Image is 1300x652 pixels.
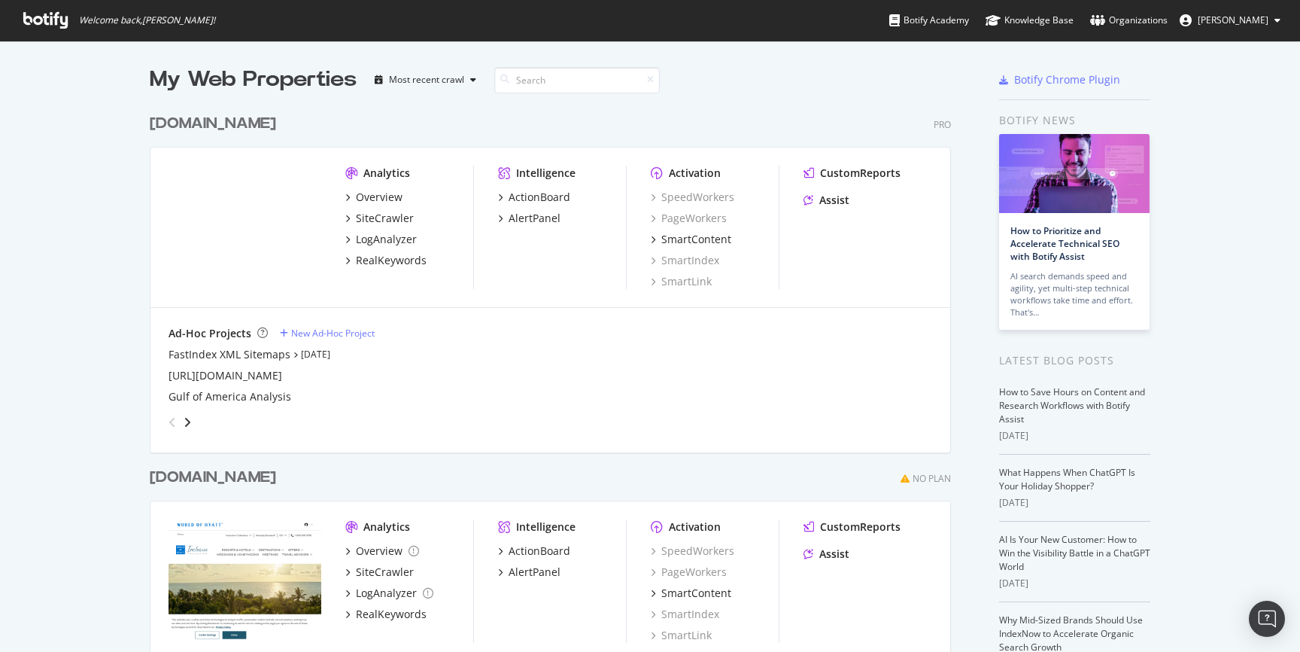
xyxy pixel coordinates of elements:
[661,586,731,601] div: SmartContent
[803,547,849,562] a: Assist
[356,565,414,580] div: SiteCrawler
[651,628,712,643] a: SmartLink
[509,190,570,205] div: ActionBoard
[661,232,731,247] div: SmartContent
[651,211,727,226] a: PageWorkers
[999,496,1150,510] div: [DATE]
[150,113,276,135] div: [DOMAIN_NAME]
[169,389,291,404] a: Gulf of America Analysis
[345,211,414,226] a: SiteCrawler
[651,274,712,289] a: SmartLink
[1014,72,1120,87] div: Botify Chrome Plugin
[1198,14,1268,26] span: Alanna Jennings
[356,232,417,247] div: LogAnalyzer
[150,467,276,489] div: [DOMAIN_NAME]
[651,565,727,580] a: PageWorkers
[1010,224,1119,263] a: How to Prioritize and Accelerate Technical SEO with Botify Assist
[363,166,410,181] div: Analytics
[999,134,1150,213] img: How to Prioritize and Accelerate Technical SEO with Botify Assist
[819,193,849,208] div: Assist
[820,166,901,181] div: CustomReports
[345,544,419,559] a: Overview
[301,348,330,361] a: [DATE]
[182,415,193,430] div: angle-right
[498,544,570,559] a: ActionBoard
[820,519,901,535] div: CustomReports
[651,544,734,559] a: SpeedWorkers
[803,166,901,181] a: CustomReports
[291,327,375,340] div: New Ad-Hoc Project
[356,211,414,226] div: SiteCrawler
[999,72,1120,87] a: Botify Chrome Plugin
[986,13,1074,28] div: Knowledge Base
[516,166,576,181] div: Intelligence
[498,211,560,226] a: AlertPanel
[651,586,731,601] a: SmartContent
[162,410,182,434] div: angle-left
[1168,8,1292,32] button: [PERSON_NAME]
[150,467,282,489] a: [DOMAIN_NAME]
[889,13,969,28] div: Botify Academy
[356,544,402,559] div: Overview
[389,75,464,84] div: Most recent crawl
[1090,13,1168,28] div: Organizations
[516,519,576,535] div: Intelligence
[1010,270,1138,318] div: AI search demands speed and agility, yet multi-step technical workflows take time and effort. Tha...
[669,166,721,181] div: Activation
[345,232,417,247] a: LogAnalyzer
[509,211,560,226] div: AlertPanel
[369,68,482,92] button: Most recent crawl
[999,466,1135,492] a: What Happens When ChatGPT Is Your Holiday Shopper?
[999,112,1150,129] div: Botify news
[651,190,734,205] a: SpeedWorkers
[509,565,560,580] div: AlertPanel
[999,429,1150,443] div: [DATE]
[345,586,433,601] a: LogAnalyzer
[999,385,1145,425] a: How to Save Hours on Content and Research Workflows with Botify Assist
[913,472,951,485] div: No Plan
[999,577,1150,590] div: [DATE]
[345,565,414,580] a: SiteCrawler
[498,190,570,205] a: ActionBoard
[356,586,417,601] div: LogAnalyzer
[169,347,290,362] a: FastIndex XML Sitemaps
[150,65,357,95] div: My Web Properties
[363,519,410,535] div: Analytics
[345,190,402,205] a: Overview
[803,193,849,208] a: Assist
[356,607,427,622] div: RealKeywords
[169,166,321,288] img: hyatt.com
[999,533,1150,573] a: AI Is Your New Customer: How to Win the Visibility Battle in a ChatGPT World
[803,519,901,535] a: CustomReports
[169,519,321,641] img: hyattinclusivecollection.com
[651,607,719,622] a: SmartIndex
[494,67,660,93] input: Search
[280,327,375,340] a: New Ad-Hoc Project
[79,14,215,26] span: Welcome back, [PERSON_NAME] !
[345,607,427,622] a: RealKeywords
[356,190,402,205] div: Overview
[150,113,282,135] a: [DOMAIN_NAME]
[934,118,951,131] div: Pro
[819,547,849,562] div: Assist
[651,253,719,268] a: SmartIndex
[169,326,251,341] div: Ad-Hoc Projects
[498,565,560,580] a: AlertPanel
[999,352,1150,369] div: Latest Blog Posts
[1249,601,1285,637] div: Open Intercom Messenger
[345,253,427,268] a: RealKeywords
[509,544,570,559] div: ActionBoard
[169,368,282,383] a: [URL][DOMAIN_NAME]
[669,519,721,535] div: Activation
[356,253,427,268] div: RealKeywords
